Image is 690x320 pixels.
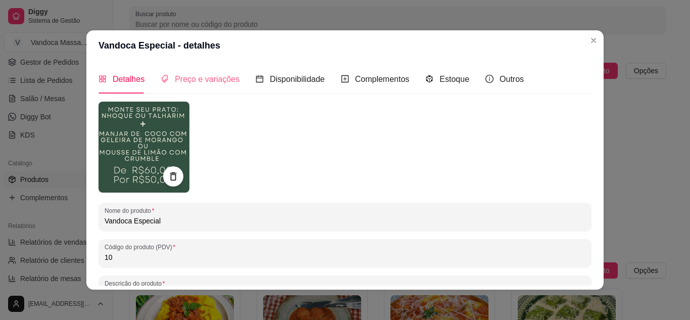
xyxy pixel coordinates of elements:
header: Vandoca Especial - detalhes [86,30,604,61]
input: Nome do produto [105,216,585,226]
span: Estoque [439,75,469,83]
input: Código do produto (PDV) [105,252,585,262]
span: plus-square [341,75,349,83]
span: calendar [256,75,264,83]
span: Preço e variações [175,75,239,83]
span: appstore [98,75,107,83]
span: tags [161,75,169,83]
span: Complementos [355,75,410,83]
span: info-circle [485,75,494,83]
img: produto [98,102,189,193]
span: Disponibilidade [270,75,325,83]
span: Outros [500,75,524,83]
label: Nome do produto [105,206,158,215]
label: Código do produto (PDV) [105,243,179,251]
span: Detalhes [113,75,144,83]
button: Close [585,32,602,49]
span: code-sandbox [425,75,433,83]
label: Descrição do produto [105,279,168,288]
